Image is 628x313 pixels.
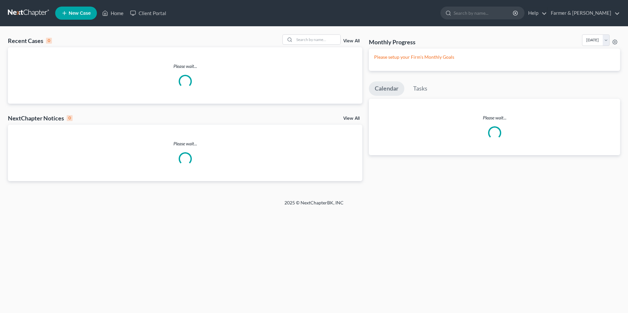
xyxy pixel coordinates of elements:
[46,38,52,44] div: 0
[407,81,433,96] a: Tasks
[127,199,501,211] div: 2025 © NextChapterBK, INC
[8,114,73,122] div: NextChapter Notices
[8,37,52,45] div: Recent Cases
[294,35,340,44] input: Search by name...
[374,54,615,60] p: Please setup your Firm's Monthly Goals
[369,38,415,46] h3: Monthly Progress
[525,7,547,19] a: Help
[369,81,404,96] a: Calendar
[454,7,514,19] input: Search by name...
[99,7,127,19] a: Home
[548,7,620,19] a: Farmer & [PERSON_NAME]
[8,140,362,147] p: Please wait...
[67,115,73,121] div: 0
[69,11,91,16] span: New Case
[343,39,360,43] a: View All
[343,116,360,121] a: View All
[369,115,620,121] p: Please wait...
[8,63,362,70] p: Please wait...
[127,7,169,19] a: Client Portal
